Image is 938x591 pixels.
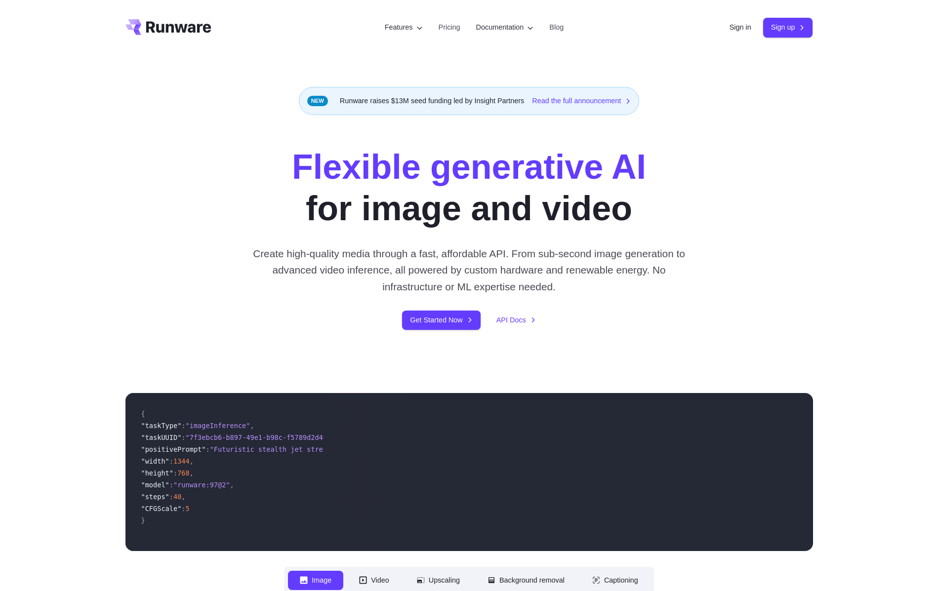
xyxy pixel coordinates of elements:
[250,422,254,430] span: ,
[292,148,646,186] strong: Flexible generative AI
[186,505,190,512] span: 5
[439,22,460,33] a: Pricing
[181,493,185,501] span: ,
[190,469,194,477] span: ,
[173,469,177,477] span: :
[385,22,423,33] label: Features
[186,422,250,430] span: "imageInference"
[347,571,401,590] button: Video
[177,469,190,477] span: 768
[169,457,173,465] span: :
[190,457,194,465] span: ,
[476,571,576,590] button: Background removal
[141,481,169,489] span: "model"
[141,445,206,453] span: "positivePrompt"
[141,469,173,477] span: "height"
[125,19,211,35] a: Go to /
[730,22,751,33] a: Sign in
[580,571,650,590] button: Captioning
[141,457,169,465] span: "width"
[405,571,472,590] button: Upscaling
[476,22,534,33] label: Documentation
[141,433,182,441] span: "taskUUID"
[173,493,181,501] span: 40
[141,410,145,418] span: {
[549,22,564,33] a: Blog
[496,315,536,326] a: API Docs
[173,457,190,465] span: 1344
[205,445,209,453] span: :
[181,422,185,430] span: :
[402,311,480,330] a: Get Started Now
[186,433,339,441] span: "7f3ebcb6-b897-49e1-b98c-f5789d2d40d7"
[141,516,145,524] span: }
[230,481,234,489] span: ,
[141,422,182,430] span: "taskType"
[532,95,631,107] a: Read the full announcement
[141,493,169,501] span: "steps"
[249,245,689,295] p: Create high-quality media through a fast, affordable API. From sub-second image generation to adv...
[181,505,185,512] span: :
[763,18,813,37] a: Sign up
[181,433,185,441] span: :
[169,493,173,501] span: :
[210,445,578,453] span: "Futuristic stealth jet streaking through a neon-lit cityscape with glowing purple exhaust"
[173,481,230,489] span: "runware:97@2"
[292,147,646,230] h1: for image and video
[299,87,640,115] div: Runware raises $13M seed funding led by Insight Partners
[288,571,343,590] button: Image
[141,505,182,512] span: "CFGScale"
[169,481,173,489] span: :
